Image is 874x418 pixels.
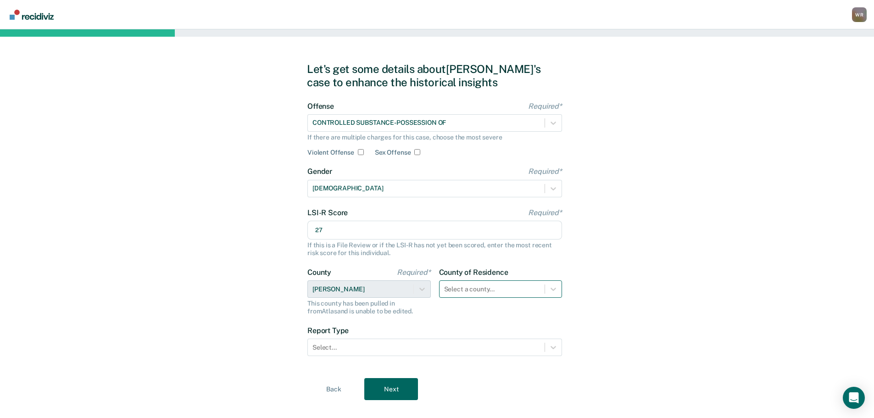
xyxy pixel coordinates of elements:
label: County [307,268,431,277]
div: W R [852,7,867,22]
div: If this is a File Review or if the LSI-R has not yet been scored, enter the most recent risk scor... [307,241,562,257]
label: LSI-R Score [307,208,562,217]
label: Gender [307,167,562,176]
label: Report Type [307,326,562,335]
img: Recidiviz [10,10,54,20]
div: Let's get some details about [PERSON_NAME]'s case to enhance the historical insights [307,62,567,89]
div: If there are multiple charges for this case, choose the most severe [307,134,562,141]
button: Back [307,378,361,400]
label: Offense [307,102,562,111]
label: County of Residence [439,268,562,277]
label: Sex Offense [375,149,411,156]
button: Next [364,378,418,400]
div: This county has been pulled in from Atlas and is unable to be edited. [307,300,431,315]
label: Violent Offense [307,149,354,156]
div: Open Intercom Messenger [843,387,865,409]
span: Required* [397,268,431,277]
span: Required* [528,167,562,176]
span: Required* [528,102,562,111]
span: Required* [528,208,562,217]
button: Profile dropdown button [852,7,867,22]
